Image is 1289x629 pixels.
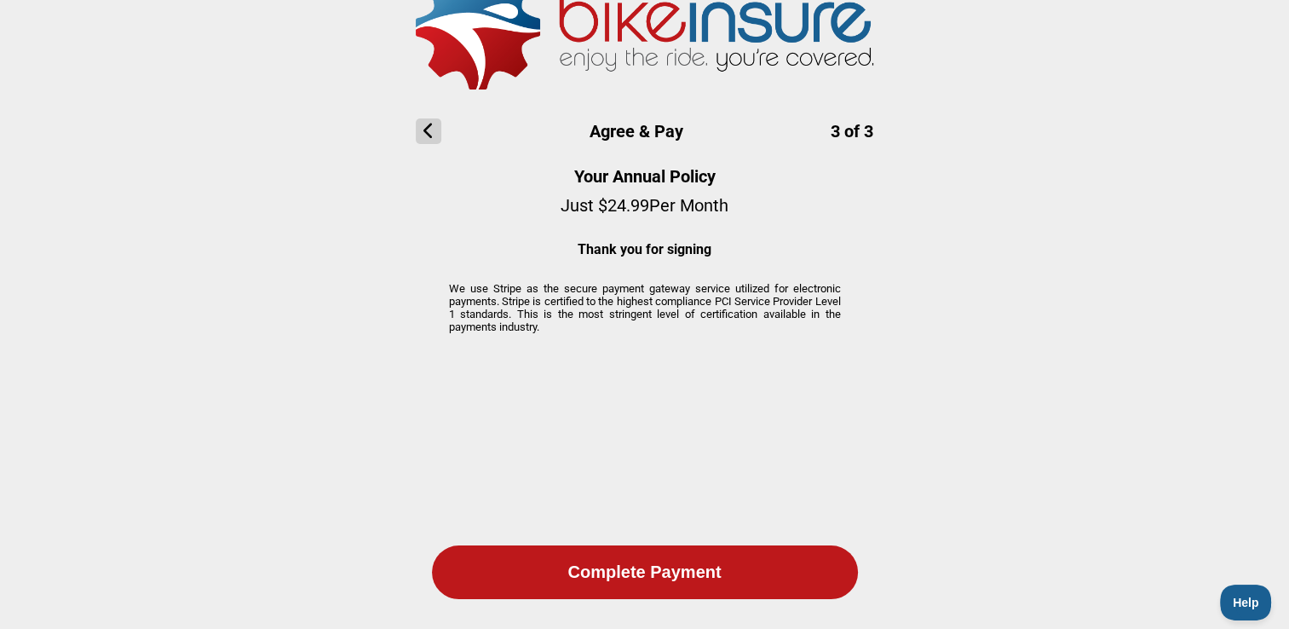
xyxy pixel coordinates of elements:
p: Thank you for signing [561,241,728,257]
span: 3 of 3 [831,121,873,141]
button: Complete Payment [432,545,858,599]
iframe: Toggle Customer Support [1220,585,1272,620]
h2: Your Annual Policy [561,166,728,187]
h1: Agree & Pay [416,118,873,144]
p: We use Stripe as the secure payment gateway service utilized for electronic payments. Stripe is c... [449,282,841,333]
p: Just $ 24.99 Per Month [561,195,728,216]
iframe: Secure payment input frame [441,341,849,522]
